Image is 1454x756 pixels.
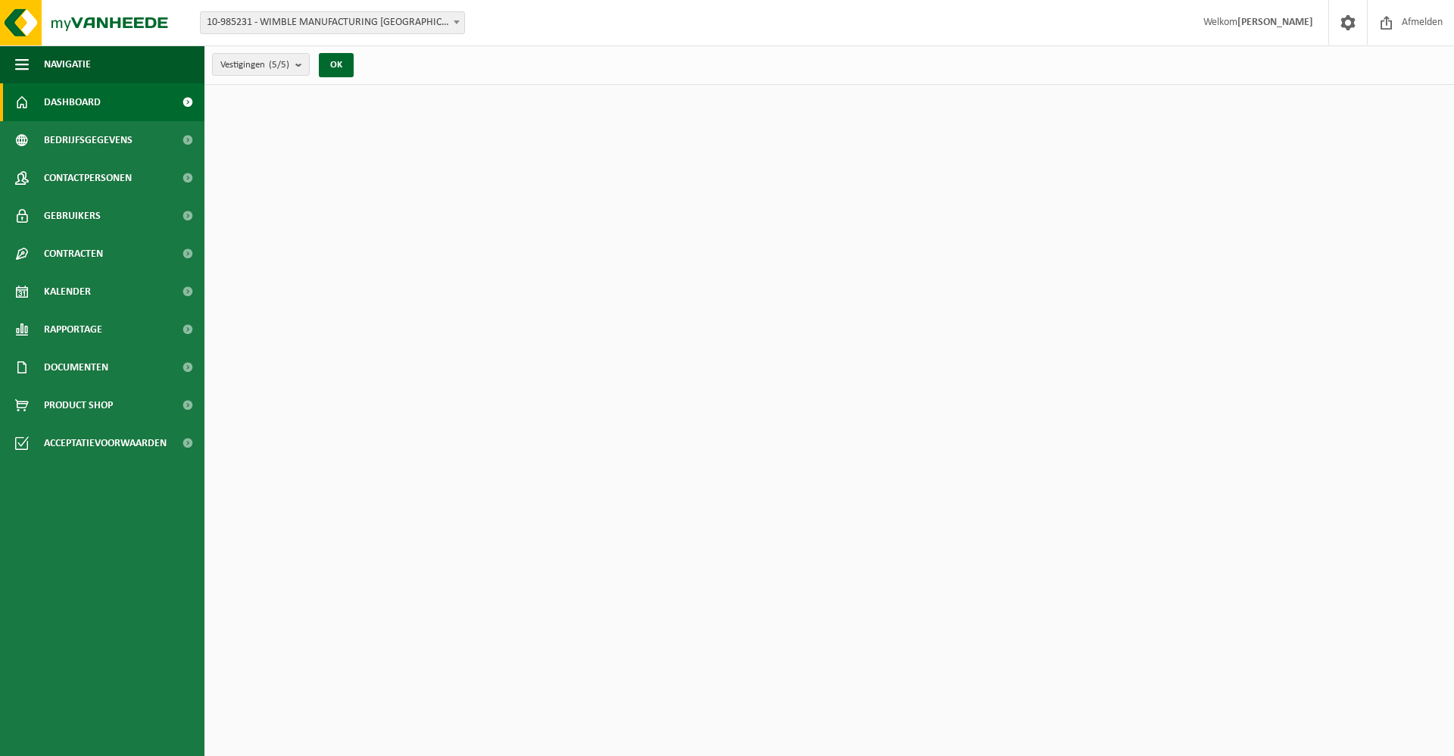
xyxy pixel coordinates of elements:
[44,348,108,386] span: Documenten
[269,60,289,70] count: (5/5)
[44,311,102,348] span: Rapportage
[200,11,465,34] span: 10-985231 - WIMBLE MANUFACTURING BELGIUM BV - MECHELEN
[44,424,167,462] span: Acceptatievoorwaarden
[44,273,91,311] span: Kalender
[44,45,91,83] span: Navigatie
[44,159,132,197] span: Contactpersonen
[201,12,464,33] span: 10-985231 - WIMBLE MANUFACTURING BELGIUM BV - MECHELEN
[44,83,101,121] span: Dashboard
[44,235,103,273] span: Contracten
[220,54,289,77] span: Vestigingen
[319,53,354,77] button: OK
[212,53,310,76] button: Vestigingen(5/5)
[1237,17,1313,28] strong: [PERSON_NAME]
[44,121,133,159] span: Bedrijfsgegevens
[44,197,101,235] span: Gebruikers
[44,386,113,424] span: Product Shop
